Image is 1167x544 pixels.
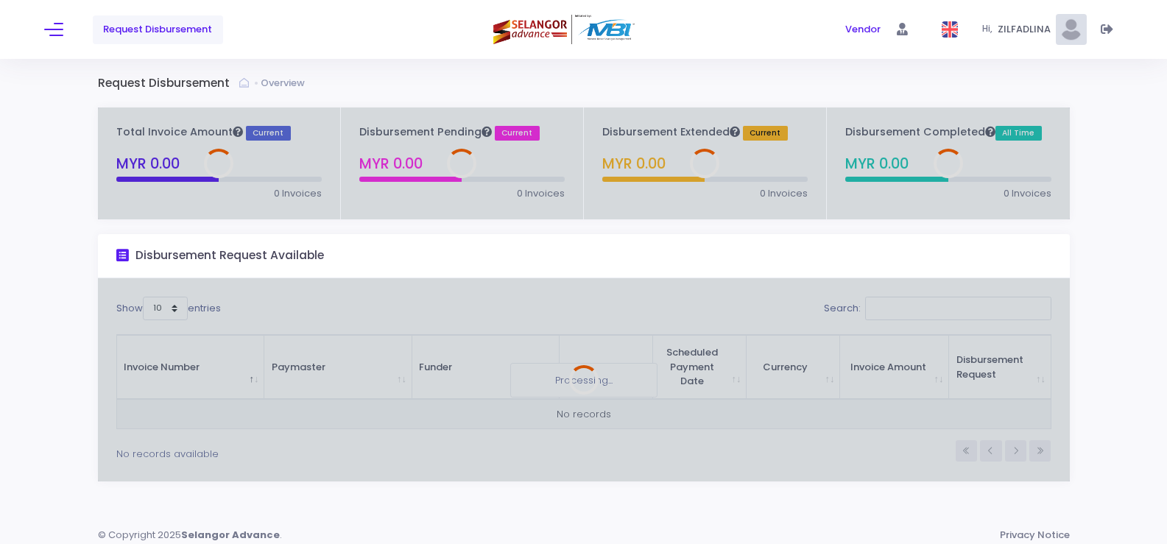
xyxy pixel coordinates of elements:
[982,23,998,36] span: Hi,
[103,22,212,37] span: Request Disbursement
[998,22,1056,37] span: ZILFADLINA
[181,528,280,543] strong: Selangor Advance
[93,15,223,44] a: Request Disbursement
[493,15,637,45] img: Logo
[98,528,294,543] div: © Copyright 2025 .
[135,249,324,263] h3: Disbursement Request Available
[845,22,881,37] span: Vendor
[1056,14,1087,45] img: Pic
[98,77,239,91] h3: Request Disbursement
[261,76,309,91] a: Overview
[1000,528,1070,543] a: Privacy Notice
